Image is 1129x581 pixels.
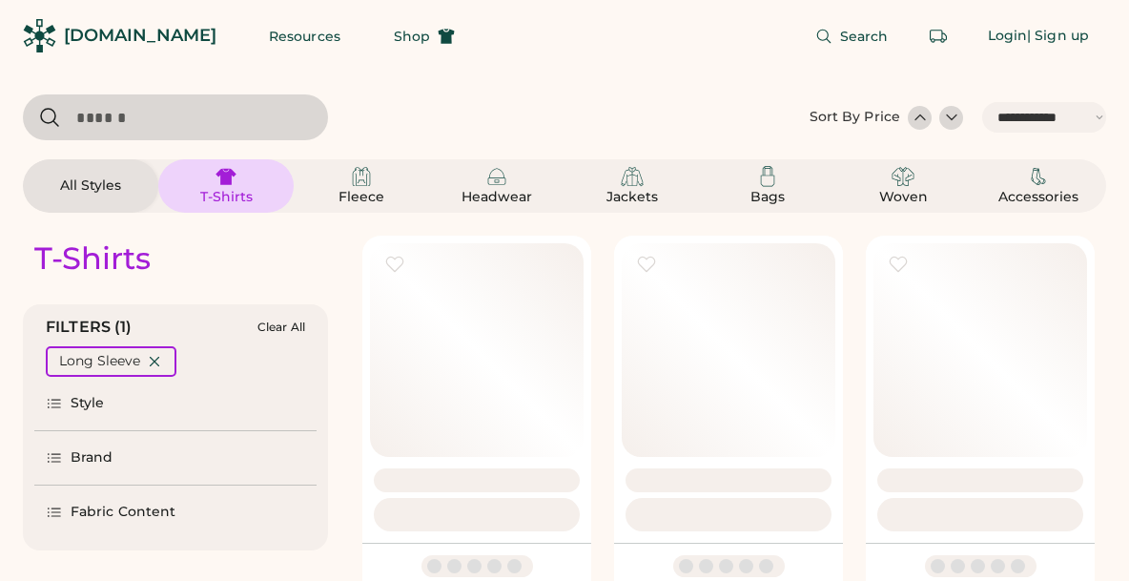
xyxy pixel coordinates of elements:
[371,17,478,55] button: Shop
[988,27,1028,46] div: Login
[892,165,914,188] img: Woven Icon
[840,30,889,43] span: Search
[485,165,508,188] img: Headwear Icon
[589,188,675,207] div: Jackets
[71,394,105,413] div: Style
[183,188,269,207] div: T-Shirts
[1027,27,1089,46] div: | Sign up
[46,316,133,339] div: FILTERS (1)
[810,108,900,127] div: Sort By Price
[394,30,430,43] span: Shop
[71,448,113,467] div: Brand
[23,19,56,52] img: Rendered Logo - Screens
[860,188,946,207] div: Woven
[919,17,957,55] button: Retrieve an order
[257,321,305,334] div: Clear All
[996,188,1081,207] div: Accessories
[71,503,175,522] div: Fabric Content
[1027,165,1050,188] img: Accessories Icon
[792,17,912,55] button: Search
[725,188,811,207] div: Bags
[34,239,151,278] div: T-Shirts
[64,24,216,48] div: [DOMAIN_NAME]
[756,165,779,188] img: Bags Icon
[215,165,237,188] img: T-Shirts Icon
[59,352,140,371] div: Long Sleeve
[621,165,644,188] img: Jackets Icon
[350,165,373,188] img: Fleece Icon
[454,188,540,207] div: Headwear
[246,17,363,55] button: Resources
[318,188,404,207] div: Fleece
[48,176,133,196] div: All Styles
